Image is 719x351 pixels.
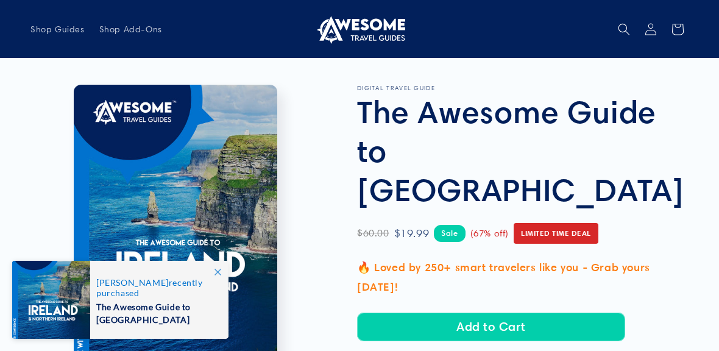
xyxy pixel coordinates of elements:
[30,24,85,35] span: Shop Guides
[92,16,169,42] a: Shop Add-Ons
[357,92,689,209] h1: The Awesome Guide to [GEOGRAPHIC_DATA]
[514,223,598,244] span: Limited Time Deal
[357,225,389,243] span: $60.00
[310,10,410,48] a: Awesome Travel Guides
[434,225,465,241] span: Sale
[357,258,689,297] p: 🔥 Loved by 250+ smart travelers like you - Grab yours [DATE]!
[357,313,625,341] button: Add to Cart
[23,16,92,42] a: Shop Guides
[96,277,169,288] span: [PERSON_NAME]
[314,15,405,44] img: Awesome Travel Guides
[99,24,162,35] span: Shop Add-Ons
[394,224,430,243] span: $19.99
[357,85,689,92] p: DIGITAL TRAVEL GUIDE
[470,225,509,242] span: (67% off)
[611,16,637,43] summary: Search
[96,277,216,298] span: recently purchased
[96,298,216,326] span: The Awesome Guide to [GEOGRAPHIC_DATA]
